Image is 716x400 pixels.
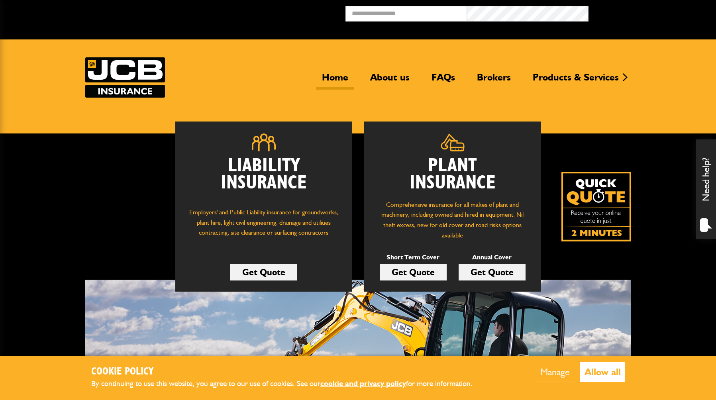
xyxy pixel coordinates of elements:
button: Broker Login [588,6,710,18]
a: Get Quote [380,264,447,280]
a: Products & Services [527,71,625,90]
a: Brokers [471,71,517,90]
button: Allow all [580,362,625,382]
p: Employers' and Public Liability insurance for groundworks, plant hire, light civil engineering, d... [187,207,340,245]
a: Get your insurance quote isn just 2-minutes [561,172,631,241]
p: Short Term Cover [380,252,447,263]
p: Comprehensive insurance for all makes of plant and machinery, including owned and hired in equipm... [376,200,529,240]
a: Get Quote [230,264,297,280]
h2: Liability Insurance [187,157,340,200]
a: cookie and privacy policy [320,379,406,388]
button: Manage [536,362,574,382]
a: About us [364,71,416,90]
div: Need help? [696,139,716,239]
p: By continuing to use this website, you agree to our use of cookies. See our for more information. [91,378,486,390]
img: JCB Insurance Services logo [85,57,165,98]
img: Quick Quote [561,172,631,241]
a: Get Quote [459,264,526,280]
h2: Cookie Policy [91,366,486,378]
p: Annual Cover [459,252,526,263]
a: Home [316,71,354,90]
a: FAQs [426,71,461,90]
a: JCB Insurance Services [85,57,165,98]
h2: Plant Insurance [376,157,529,192]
